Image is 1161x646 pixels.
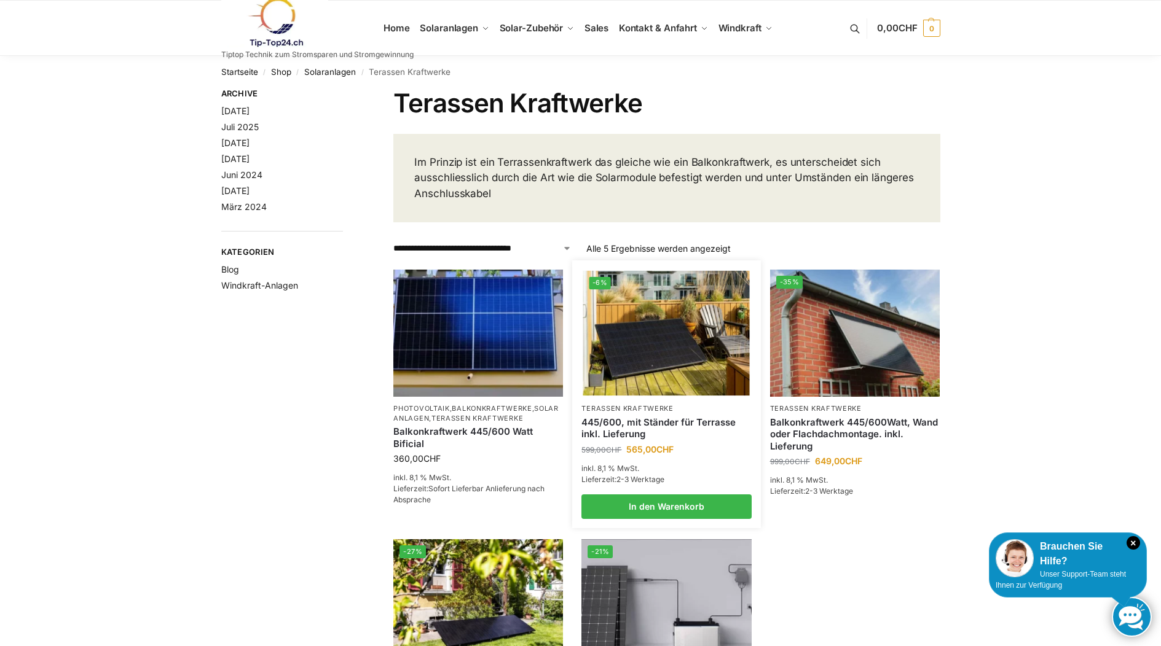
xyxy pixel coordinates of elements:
a: Sales [579,1,613,56]
a: Windkraft-Anlagen [221,280,298,290]
a: [DATE] [221,185,250,196]
a: Solaranlagen [415,1,494,56]
i: Schließen [1127,536,1140,550]
a: -35%Wandbefestigung Solarmodul [770,270,940,397]
span: Unser Support-Team steht Ihnen zur Verfügung [996,570,1126,590]
a: [DATE] [221,138,250,148]
span: Kontakt & Anfahrt [619,22,697,34]
span: Lieferzeit: [770,486,853,496]
a: Solaranlagen [304,67,356,77]
p: Alle 5 Ergebnisse werden angezeigt [586,242,731,255]
a: Shop [271,67,291,77]
a: 445/600, mit Ständer für Terrasse inkl. Lieferung [581,416,751,440]
bdi: 999,00 [770,457,810,466]
p: inkl. 8,1 % MwSt. [581,463,751,474]
span: CHF [795,457,810,466]
a: Terassen Kraftwerke [431,414,523,422]
span: CHF [845,456,862,466]
span: / [258,68,271,77]
img: Customer service [996,539,1034,577]
img: Solaranlage für den kleinen Balkon [393,270,563,397]
span: / [356,68,369,77]
a: Blog [221,264,239,274]
a: Balkonkraftwerke [452,404,532,413]
a: Startseite [221,67,258,77]
a: Balkonkraftwerk 445/600Watt, Wand oder Flachdachmontage. inkl. Lieferung [770,416,940,453]
span: Sofort Lieferbar Anlieferung nach Absprache [393,484,545,504]
a: Kontakt & Anfahrt [613,1,713,56]
span: 2-3 Werktage [616,475,664,484]
span: Kategorien [221,246,344,259]
a: -6%Solar Panel im edlen Schwarz mit Ständer [583,271,750,395]
span: Solar-Zubehör [500,22,564,34]
nav: Breadcrumb [221,56,940,88]
a: Terassen Kraftwerke [770,404,862,413]
bdi: 360,00 [393,453,441,464]
div: Brauchen Sie Hilfe? [996,539,1140,569]
img: Wandbefestigung Solarmodul [770,270,940,397]
a: In den Warenkorb legen: „445/600, mit Ständer für Terrasse inkl. Lieferung“ [581,494,751,519]
span: Lieferzeit: [581,475,664,484]
span: 0,00 [877,22,917,34]
select: Shop-Reihenfolge [393,242,572,255]
a: Juli 2025 [221,122,259,132]
a: März 2024 [221,201,267,212]
span: Lieferzeit: [393,484,545,504]
bdi: 599,00 [581,445,621,454]
span: 2-3 Werktage [805,486,853,496]
span: CHF [656,444,674,454]
h1: Terassen Kraftwerke [393,88,940,119]
a: 0,00CHF 0 [877,10,940,47]
a: Solaranlagen [393,404,559,422]
a: Terassen Kraftwerke [581,404,673,413]
a: Balkonkraftwerk 445/600 Watt Bificial [393,426,563,449]
p: inkl. 8,1 % MwSt. [393,472,563,483]
span: CHF [606,445,621,454]
a: [DATE] [221,154,250,164]
a: Solar-Zubehör [494,1,579,56]
span: CHF [423,453,441,464]
a: Photovoltaik [393,404,449,413]
span: Windkraft [718,22,762,34]
span: 0 [923,20,940,37]
bdi: 649,00 [815,456,862,466]
span: Solaranlagen [420,22,478,34]
p: Im Prinzip ist ein Terrassenkraftwerk das gleiche wie ein Balkonkraftwerk, es unterscheidet sich ... [414,155,919,202]
bdi: 565,00 [626,444,674,454]
p: , , , [393,404,563,423]
span: Sales [584,22,609,34]
span: / [291,68,304,77]
a: Windkraft [713,1,777,56]
img: Solar Panel im edlen Schwarz mit Ständer [583,271,750,395]
a: [DATE] [221,106,250,116]
button: Close filters [343,88,350,102]
p: inkl. 8,1 % MwSt. [770,475,940,486]
a: Juni 2024 [221,169,262,180]
span: CHF [899,22,918,34]
span: Archive [221,88,344,100]
p: Tiptop Technik zum Stromsparen und Stromgewinnung [221,51,414,58]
